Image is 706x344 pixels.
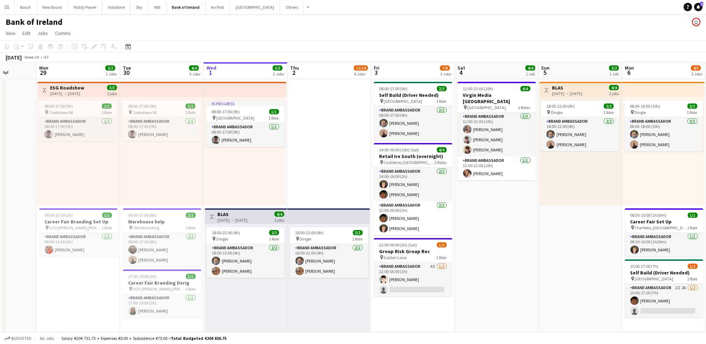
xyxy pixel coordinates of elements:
[37,0,68,14] button: New Board
[273,65,282,71] span: 3/3
[374,92,452,98] h3: Self Build (Driver Needed)
[206,101,285,106] div: In progress
[133,225,160,230] span: CMS Marketing
[269,115,279,121] span: 1 Role
[625,259,703,318] app-job-card: 10:00-17:00 (7h)1/2Self Build (Driver Needed) [GEOGRAPHIC_DATA]1 RoleBrand Ambassador2I2A1/210:00...
[20,29,33,38] a: Edit
[624,101,703,151] app-job-card: 08:00-18:00 (10h)2/2 Dingle1 RoleBrand Ambassador2/208:00-18:00 (10h)[PERSON_NAME][PERSON_NAME]
[635,276,673,281] span: [GEOGRAPHIC_DATA]
[185,110,195,115] span: 1 Role
[290,227,368,278] app-job-card: 18:00-22:00 (4h)2/2 Dingle1 RoleBrand Ambassador2/218:00-22:00 (4h)[PERSON_NAME][PERSON_NAME]
[384,255,407,260] span: Golden Lane
[541,101,619,151] app-job-card: 18:00-22:00 (4h)2/2 Dingle1 RoleBrand Ambassador2/218:00-22:00 (4h)[PERSON_NAME][PERSON_NAME]
[609,85,619,90] span: 4/4
[186,274,196,279] span: 1/1
[520,86,530,91] span: 4/4
[205,69,216,77] span: 1
[374,65,379,71] span: Fri
[374,238,452,296] app-job-card: 22:00-00:00 (2h) (Sat)1/2Group Risk Group Rec Golden Lane1 RoleBrand Ambassador4I1/222:00-00:00 (...
[700,2,703,6] span: 2
[384,160,435,165] span: Castletroy [GEOGRAPHIC_DATA]
[457,65,465,71] span: Sat
[379,147,419,152] span: 14:00-00:00 (10h) (Sat)
[123,101,201,141] app-job-card: 08:00-17:00 (9h)1/1 Cookstown NI1 RoleBrand Ambassador1/108:00-17:00 (9h)[PERSON_NAME]
[37,30,48,36] span: Jobs
[38,69,48,77] span: 29
[206,227,285,278] div: 18:00-22:00 (4h)2/2 Dingle1 RoleBrand Ambassador2/218:00-22:00 (4h)[PERSON_NAME][PERSON_NAME]
[540,69,550,77] span: 5
[688,264,698,269] span: 1/2
[437,147,447,152] span: 4/4
[384,99,422,104] span: [GEOGRAPHIC_DATA]
[468,105,506,110] span: [GEOGRAPHIC_DATA]
[687,103,697,109] span: 2/2
[609,65,619,71] span: 2/2
[300,236,312,242] span: Dingle
[106,71,117,77] div: 2 Jobs
[687,276,698,281] span: 1 Role
[274,212,284,217] span: 4/4
[39,233,118,257] app-card-role: Brand Ambassador1/109:30-11:30 (2h)[PERSON_NAME]
[691,65,701,71] span: 4/5
[630,103,660,109] span: 08:00-18:00 (10h)
[107,85,117,90] span: 3/3
[374,143,452,235] div: 14:00-00:00 (10h) (Sat)4/4Retail Ire South (overnight) Castletroy [GEOGRAPHIC_DATA]2 RolesBrand A...
[128,274,157,279] span: 17:00-19:00 (2h)
[128,213,157,218] span: 09:00-17:00 (8h)
[625,218,703,225] h3: Career Fair Set Up
[11,336,32,341] span: Budgeted
[49,110,73,115] span: Cookstown NI
[186,225,196,230] span: 1 Role
[379,86,408,91] span: 08:00-17:00 (9h)
[39,336,55,341] span: All jobs
[604,103,614,109] span: 2/2
[49,225,102,230] span: UCD [PERSON_NAME] [PERSON_NAME]
[436,99,447,104] span: 1 Role
[440,65,450,71] span: 7/8
[102,103,112,109] span: 1/1
[216,115,255,121] span: [GEOGRAPHIC_DATA]
[55,30,71,36] span: Comms
[374,263,452,296] app-card-role: Brand Ambassador4I1/222:00-00:00 (2h)[PERSON_NAME]
[625,208,703,257] app-job-card: 08:30-10:00 (1h30m)1/1Career Fair Set Up The Helix, [GEOGRAPHIC_DATA]1 RoleBrand Ambassador1/108:...
[525,65,535,71] span: 4/4
[45,213,73,218] span: 09:30-11:30 (2h)
[518,105,530,110] span: 2 Roles
[552,85,582,91] h3: BLAS
[206,101,285,147] div: In progress08:00-17:00 (9h)1/1 [GEOGRAPHIC_DATA]1 RoleBrand Ambassador1/108:00-17:00 (9h)[PERSON_...
[189,65,199,71] span: 4/4
[269,230,279,235] span: 2/2
[123,208,201,267] app-job-card: 09:00-17:00 (8h)2/2Warehouse help CMS Marketing1 RoleBrand Ambassador2/209:00-17:00 (8h)[PERSON_N...
[22,30,30,36] span: Edit
[435,160,447,165] span: 2 Roles
[123,270,201,318] app-job-card: 17:00-19:00 (2h)1/1Career Fair Branding Derig UCD [PERSON_NAME] [PERSON_NAME]1 RoleBrand Ambassad...
[603,110,614,115] span: 1 Role
[122,69,131,77] span: 30
[35,29,51,38] a: Jobs
[102,225,112,230] span: 1 Role
[463,86,494,91] span: 12:00-22:00 (10h)
[295,230,324,235] span: 18:00-22:00 (4h)
[440,71,451,77] div: 3 Jobs
[166,0,205,14] button: Bank of Ireland
[133,286,186,292] span: UCD [PERSON_NAME] [PERSON_NAME]
[39,101,117,141] div: 08:00-17:00 (9h)1/1 Cookstown NI1 RoleBrand Ambassador1/108:00-17:00 (9h)[PERSON_NAME]
[52,29,74,38] a: Comms
[4,335,33,342] button: Budgeted
[44,103,73,109] span: 08:00-17:00 (9h)
[352,236,363,242] span: 1 Role
[123,233,201,267] app-card-role: Brand Ambassador2/209:00-17:00 (8h)[PERSON_NAME][PERSON_NAME]
[206,244,285,278] app-card-role: Brand Ambassador2/218:00-22:00 (4h)[PERSON_NAME][PERSON_NAME]
[39,65,48,71] span: Mon
[374,82,452,140] div: 08:00-17:00 (9h)2/2Self Build (Driver Needed) [GEOGRAPHIC_DATA]1 RoleBrand Ambassador2/208:00-17:...
[68,0,102,14] button: Paddy Power
[123,117,201,141] app-card-role: Brand Ambassador1/108:00-17:00 (9h)[PERSON_NAME]
[456,69,465,77] span: 4
[50,85,84,91] h3: ESG Roadshow
[692,18,700,26] app-user-avatar: Katie Shovlin
[635,110,646,115] span: Dingle
[625,270,703,276] h3: Self Build (Driver Needed)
